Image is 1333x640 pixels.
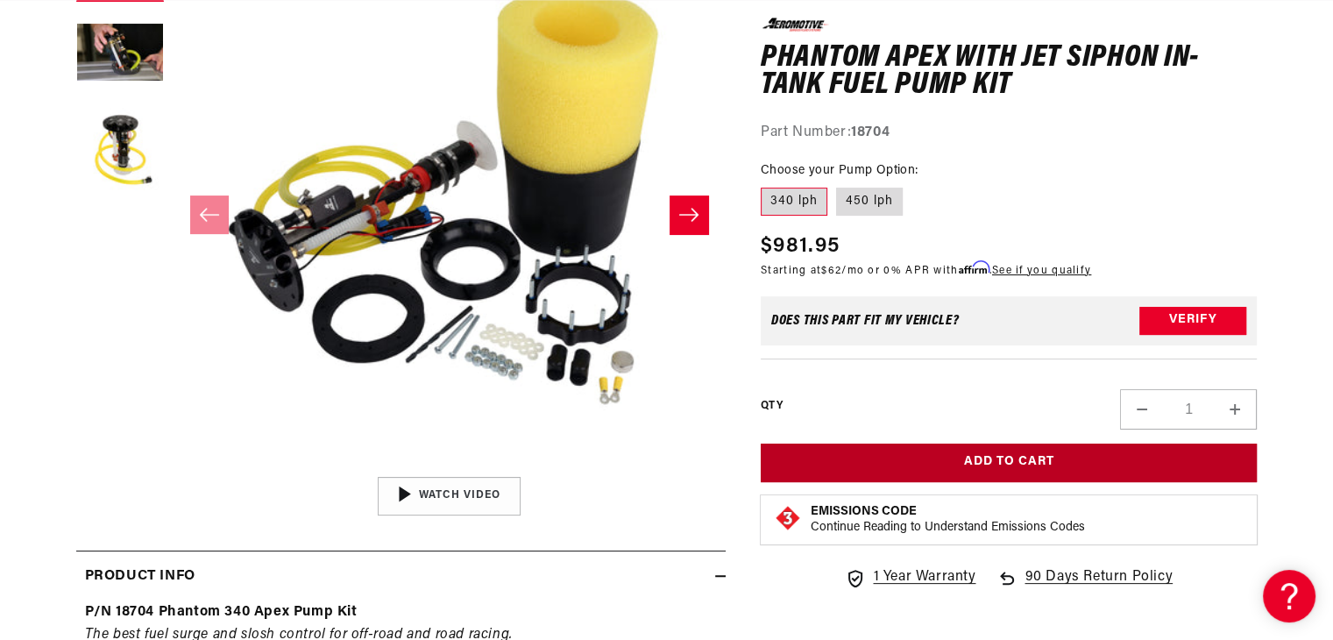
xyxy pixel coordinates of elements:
h2: Product Info [85,565,195,588]
button: Load image 2 in gallery view [76,11,164,98]
label: 340 lph [761,188,827,216]
a: 90 Days Return Policy [996,566,1173,607]
span: $981.95 [761,230,840,261]
img: Emissions code [774,504,802,532]
summary: Product Info [76,551,726,602]
div: Does This part fit My vehicle? [771,313,960,327]
span: 1 Year Warranty [873,566,975,589]
a: See if you qualify - Learn more about Affirm Financing (opens in modal) [992,265,1091,275]
span: $62 [821,265,841,275]
strong: 18704 [851,124,890,139]
button: Add to Cart [761,443,1258,482]
div: Part Number: [761,121,1258,144]
a: 1 Year Warranty [845,566,975,589]
button: Emissions CodeContinue Reading to Understand Emissions Codes [811,504,1085,536]
button: Slide right [670,196,708,234]
label: 450 lph [836,188,903,216]
button: Verify [1139,306,1246,334]
h1: Phantom Apex with Jet Siphon In-Tank Fuel Pump Kit [761,44,1258,99]
p: Starting at /mo or 0% APR with . [761,261,1091,278]
legend: Choose your Pump Option: [761,161,920,180]
strong: Emissions Code [811,505,917,518]
span: 90 Days Return Policy [1025,566,1173,607]
p: Continue Reading to Understand Emissions Codes [811,520,1085,536]
span: Affirm [959,260,989,274]
button: Slide left [190,196,229,234]
strong: P/N 18704 Phantom 340 Apex Pump Kit [85,605,358,619]
button: Load image 3 in gallery view [76,107,164,195]
label: QTY [761,399,783,414]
